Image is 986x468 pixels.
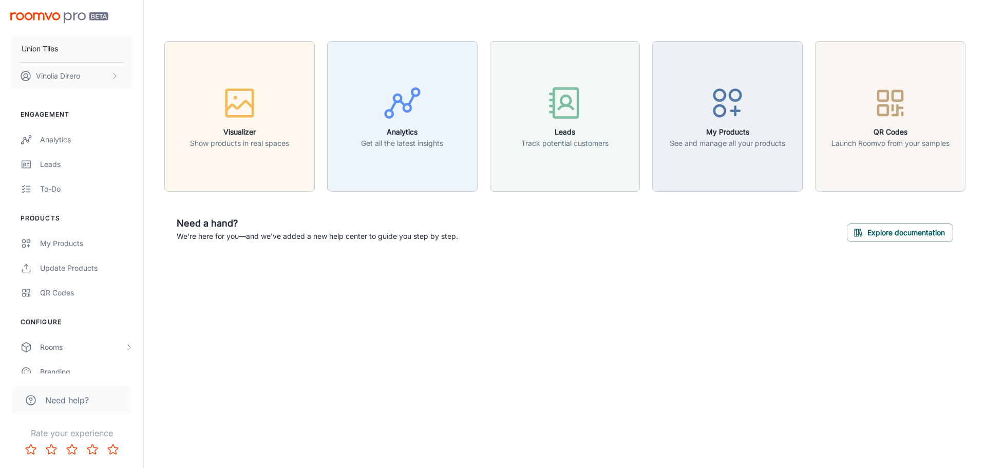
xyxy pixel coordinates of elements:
p: Launch Roomvo from your samples [831,138,950,149]
div: To-do [40,183,133,195]
button: Vinolia Direro [10,63,133,89]
p: Union Tiles [22,43,58,54]
a: AnalyticsGet all the latest insights [327,110,478,121]
img: Roomvo PRO Beta [10,12,108,23]
p: Vinolia Direro [36,70,80,82]
h6: Visualizer [190,126,289,138]
button: AnalyticsGet all the latest insights [327,41,478,192]
h6: Analytics [361,126,443,138]
button: QR CodesLaunch Roomvo from your samples [815,41,965,192]
div: Leads [40,159,133,170]
button: Union Tiles [10,35,133,62]
p: We're here for you—and we've added a new help center to guide you step by step. [177,231,458,242]
button: LeadsTrack potential customers [490,41,640,192]
p: Get all the latest insights [361,138,443,149]
button: VisualizerShow products in real spaces [164,41,315,192]
h6: Need a hand? [177,216,458,231]
a: QR CodesLaunch Roomvo from your samples [815,110,965,121]
p: See and manage all your products [670,138,785,149]
div: Update Products [40,263,133,274]
h6: Leads [521,126,609,138]
div: My Products [40,238,133,249]
p: Show products in real spaces [190,138,289,149]
a: My ProductsSee and manage all your products [652,110,803,121]
a: LeadsTrack potential customers [490,110,640,121]
p: Track potential customers [521,138,609,149]
div: Analytics [40,134,133,145]
h6: My Products [670,126,785,138]
div: QR Codes [40,287,133,298]
h6: QR Codes [831,126,950,138]
button: My ProductsSee and manage all your products [652,41,803,192]
button: Explore documentation [847,223,953,242]
a: Explore documentation [847,227,953,237]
